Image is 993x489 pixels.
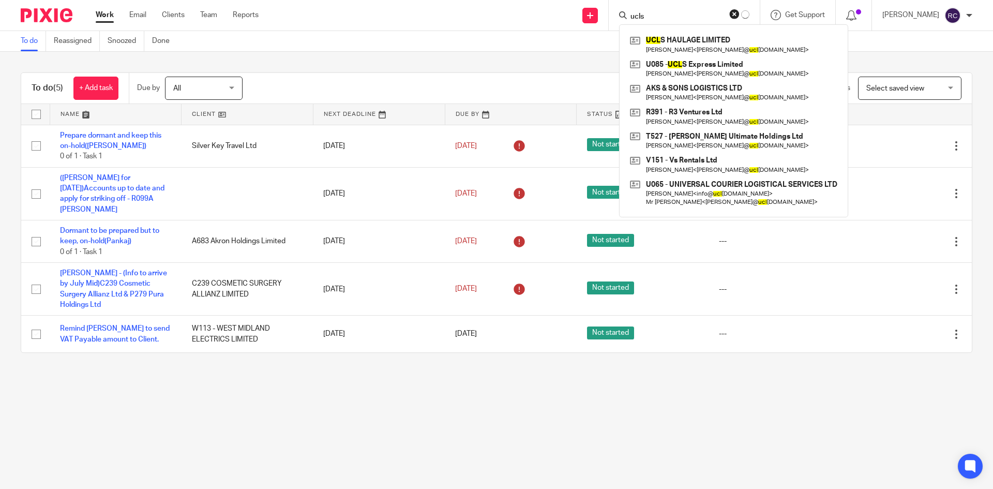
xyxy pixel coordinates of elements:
[182,263,313,316] td: C239 COSMETIC SURGERY ALLIANZ LIMITED
[173,85,181,92] span: All
[60,132,161,150] a: Prepare dormant and keep this on-hold([PERSON_NAME])
[73,77,118,100] a: + Add task
[60,227,159,245] a: Dormant to be prepared but to keep, on-hold(Pankaj)
[629,12,723,22] input: Search
[455,238,477,245] span: [DATE]
[455,286,477,293] span: [DATE]
[719,329,830,339] div: ---
[741,10,749,19] svg: Results are loading
[182,220,313,262] td: A683 Akron Holdings Limited
[182,316,313,352] td: W113 - WEST MIDLAND ELECTRICS LIMITED
[54,31,100,51] a: Reassigned
[455,331,477,338] span: [DATE]
[785,11,825,19] span: Get Support
[60,270,167,308] a: [PERSON_NAME] - (Info to arrive by July Mid)C239 Cosmetic Surgery Allianz Ltd & P279 Pura Holding...
[944,7,961,24] img: svg%3E
[719,236,830,246] div: ---
[32,83,63,94] h1: To do
[313,263,445,316] td: [DATE]
[21,31,46,51] a: To do
[313,220,445,262] td: [DATE]
[866,85,924,92] span: Select saved view
[729,9,740,19] button: Clear
[455,142,477,150] span: [DATE]
[129,10,146,20] a: Email
[587,327,634,339] span: Not started
[152,31,177,51] a: Done
[587,234,634,247] span: Not started
[53,84,63,92] span: (5)
[60,153,102,160] span: 0 of 1 · Task 1
[108,31,144,51] a: Snoozed
[313,167,445,220] td: [DATE]
[21,8,72,22] img: Pixie
[313,125,445,167] td: [DATE]
[60,174,164,213] a: ([PERSON_NAME] for [DATE])Accounts up to date and apply for striking off - R099A [PERSON_NAME]
[182,125,313,167] td: Silver Key Travel Ltd
[162,10,185,20] a: Clients
[882,10,939,20] p: [PERSON_NAME]
[587,138,634,151] span: Not started
[587,186,634,199] span: Not started
[60,325,170,343] a: Remind [PERSON_NAME] to send VAT Payable amount to Client.
[200,10,217,20] a: Team
[313,316,445,352] td: [DATE]
[60,248,102,256] span: 0 of 1 · Task 1
[137,83,160,93] p: Due by
[587,281,634,294] span: Not started
[96,10,114,20] a: Work
[455,190,477,197] span: [DATE]
[233,10,259,20] a: Reports
[719,284,830,294] div: ---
